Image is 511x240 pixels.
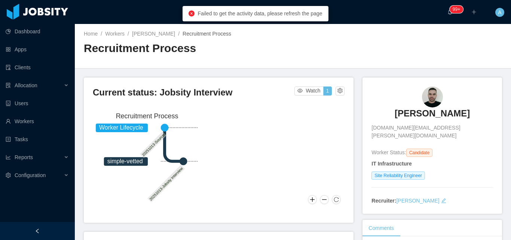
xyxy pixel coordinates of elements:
[128,31,129,37] span: /
[6,132,69,147] a: icon: profileTasks
[447,9,453,15] i: icon: bell
[308,195,317,204] button: Zoom In
[149,166,184,201] text: 20251013-Jobsity Interview
[183,31,231,37] span: Recruitment Process
[6,60,69,75] a: icon: auditClients
[15,154,33,160] span: Reports
[105,31,125,37] a: Workers
[99,124,143,131] tspan: Worker Lifecycle
[15,82,37,88] span: Allocation
[15,172,46,178] span: Configuration
[362,220,400,237] div: Comments
[6,42,69,57] a: icon: appstoreApps
[6,114,69,129] a: icon: userWorkers
[371,161,411,167] strong: IT Infrastructure
[6,96,69,111] a: icon: robotUsers
[116,112,178,120] text: Recruitment Process
[471,9,477,15] i: icon: plus
[189,10,195,16] i: icon: close-circle
[371,124,493,140] span: [DOMAIN_NAME][EMAIL_ADDRESS][PERSON_NAME][DOMAIN_NAME]
[84,41,293,56] h2: Recruitment Process
[93,86,294,98] h3: Current status: Jobsity Interview
[6,155,11,160] i: icon: line-chart
[107,158,143,164] tspan: simple-vetted
[406,149,433,157] span: Candidate
[101,31,102,37] span: /
[396,198,439,204] a: [PERSON_NAME]
[132,31,175,37] a: [PERSON_NAME]
[395,107,470,124] a: [PERSON_NAME]
[371,198,396,204] strong: Recruiter:
[498,8,501,17] span: A
[450,6,463,13] sup: 162
[371,149,406,155] span: Worker Status:
[294,86,323,95] button: icon: eyeWatch
[371,171,425,180] span: Site Reliability Engineer
[441,198,446,203] i: icon: edit
[422,86,443,107] img: 855fdd31-b3c3-44a3-bc15-16d001951b3c_68ed4fef7e901-90w.png
[320,195,329,204] button: Zoom Out
[323,86,332,95] button: 1
[6,83,11,88] i: icon: solution
[84,31,98,37] a: Home
[6,24,69,39] a: icon: pie-chartDashboard
[141,132,167,157] text: 20251013-Sourced
[395,107,470,119] h3: [PERSON_NAME]
[178,31,180,37] span: /
[198,10,322,16] span: Failed to get the activity data, please refresh the page
[336,86,345,95] button: icon: setting
[6,173,11,178] i: icon: setting
[332,195,341,204] button: Reset Zoom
